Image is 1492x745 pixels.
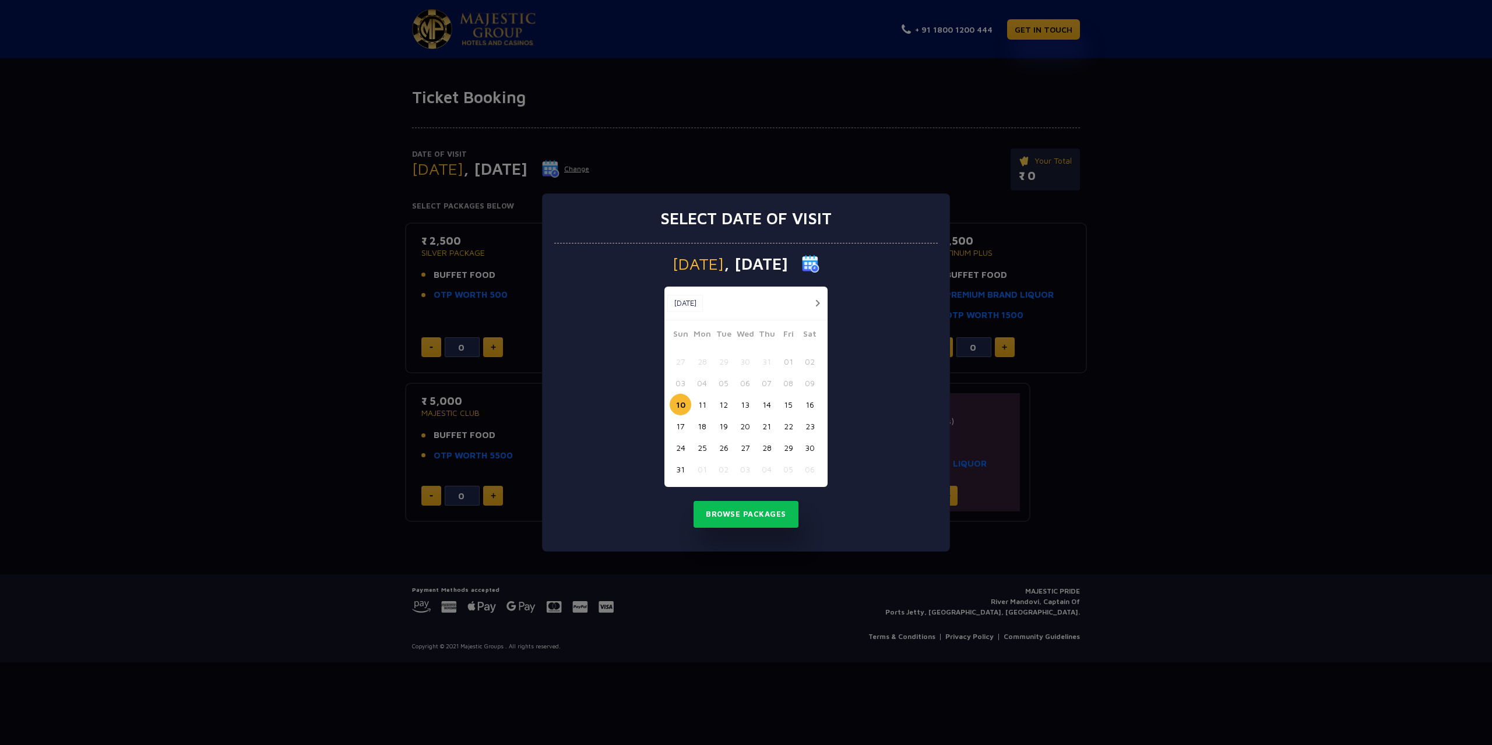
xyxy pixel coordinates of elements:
button: 05 [713,372,734,394]
button: 02 [713,458,734,480]
span: Fri [777,327,799,344]
button: 13 [734,394,756,415]
button: [DATE] [667,295,703,312]
button: 11 [691,394,713,415]
button: 02 [799,351,821,372]
button: 08 [777,372,799,394]
button: 05 [777,458,799,480]
button: 26 [713,437,734,458]
button: 01 [777,351,799,372]
button: 03 [734,458,756,480]
button: 09 [799,372,821,394]
button: 30 [734,351,756,372]
button: 03 [670,372,691,394]
button: 20 [734,415,756,437]
button: 12 [713,394,734,415]
span: Thu [756,327,777,344]
button: 06 [734,372,756,394]
button: 29 [777,437,799,458]
span: Sat [799,327,821,344]
button: 01 [691,458,713,480]
button: 31 [756,351,777,372]
button: 14 [756,394,777,415]
span: Sun [670,327,691,344]
button: 04 [691,372,713,394]
img: calender icon [802,255,819,273]
button: 27 [670,351,691,372]
button: 28 [691,351,713,372]
button: 06 [799,458,821,480]
span: , [DATE] [724,256,788,272]
button: 25 [691,437,713,458]
button: Browse Packages [694,501,798,528]
button: 21 [756,415,777,437]
button: 04 [756,458,777,480]
button: 27 [734,437,756,458]
span: Mon [691,327,713,344]
button: 22 [777,415,799,437]
button: 15 [777,394,799,415]
button: 10 [670,394,691,415]
button: 23 [799,415,821,437]
span: Tue [713,327,734,344]
button: 31 [670,458,691,480]
button: 17 [670,415,691,437]
button: 07 [756,372,777,394]
button: 29 [713,351,734,372]
button: 30 [799,437,821,458]
button: 28 [756,437,777,458]
button: 18 [691,415,713,437]
button: 24 [670,437,691,458]
button: 16 [799,394,821,415]
span: Wed [734,327,756,344]
span: [DATE] [673,256,724,272]
button: 19 [713,415,734,437]
h3: Select date of visit [660,209,832,228]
